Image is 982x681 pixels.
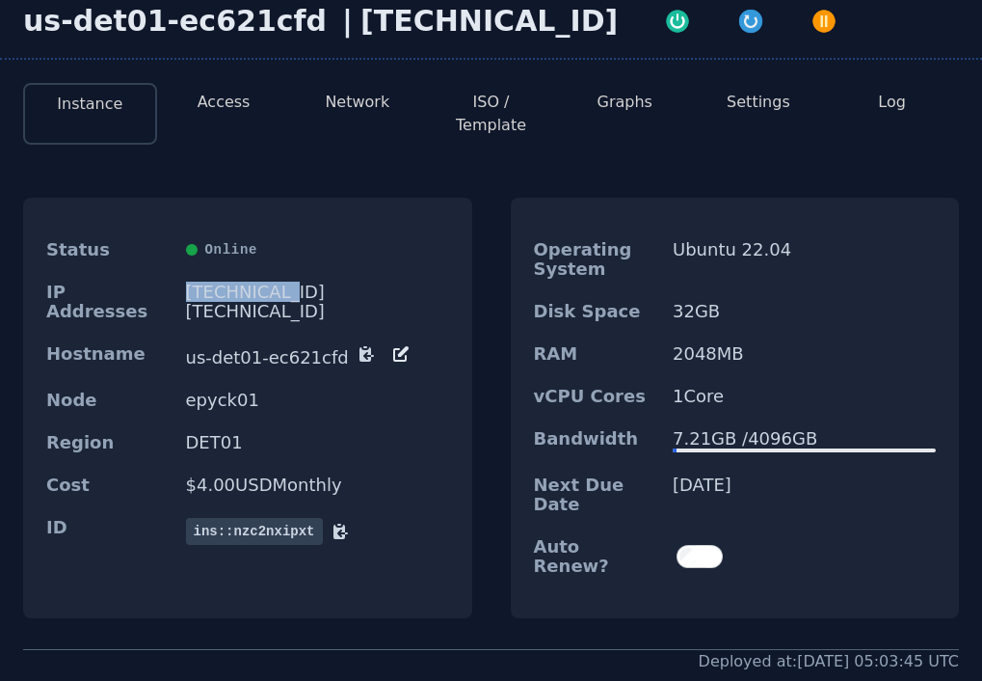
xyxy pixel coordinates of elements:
[186,240,449,259] div: Online
[325,91,389,114] button: Network
[534,537,658,576] dt: Auto Renew?
[673,429,936,449] div: 7.21 GB / 4096 GB
[534,387,658,406] dt: vCPU Cores
[714,4,787,42] button: Restart
[673,240,936,279] dd: Ubuntu 22.04
[198,91,251,114] button: Access
[534,344,658,364] dt: RAM
[810,8,837,35] img: Power Off
[673,302,936,321] dd: 32 GB
[439,91,543,137] button: ISO / Template
[46,518,171,545] dt: ID
[46,240,171,259] dt: Status
[664,8,691,35] img: Power On
[46,283,171,321] dt: IP Addresses
[534,302,658,321] dt: Disk Space
[787,4,861,42] button: Power Off
[534,429,658,452] dt: Bandwidth
[673,476,936,514] dd: [DATE]
[46,391,171,410] dt: Node
[360,4,618,42] div: [TECHNICAL_ID]
[23,4,334,42] div: us-det01-ec621cfd
[186,344,449,368] dd: us-det01-ec621cfd
[186,476,449,495] dd: $ 4.00 USD Monthly
[699,650,959,673] div: Deployed at: [DATE] 05:03:45 UTC
[186,283,449,302] div: [TECHNICAL_ID]
[334,4,360,42] div: |
[46,476,171,495] dt: Cost
[57,93,122,116] button: Instance
[186,518,323,545] span: ins::nzc2nxipxt
[46,433,171,452] dt: Region
[597,91,651,114] button: Graphs
[186,302,449,321] div: [TECHNICAL_ID]
[186,391,449,410] dd: epyck01
[673,344,936,364] dd: 2048 MB
[673,387,936,406] dd: 1 Core
[641,4,714,42] button: Power On
[534,240,658,279] dt: Operating System
[534,476,658,514] dt: Next Due Date
[186,433,449,452] dd: DET01
[46,344,171,368] dt: Hostname
[727,91,790,114] button: Settings
[878,91,906,114] button: Log
[737,8,764,35] img: Restart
